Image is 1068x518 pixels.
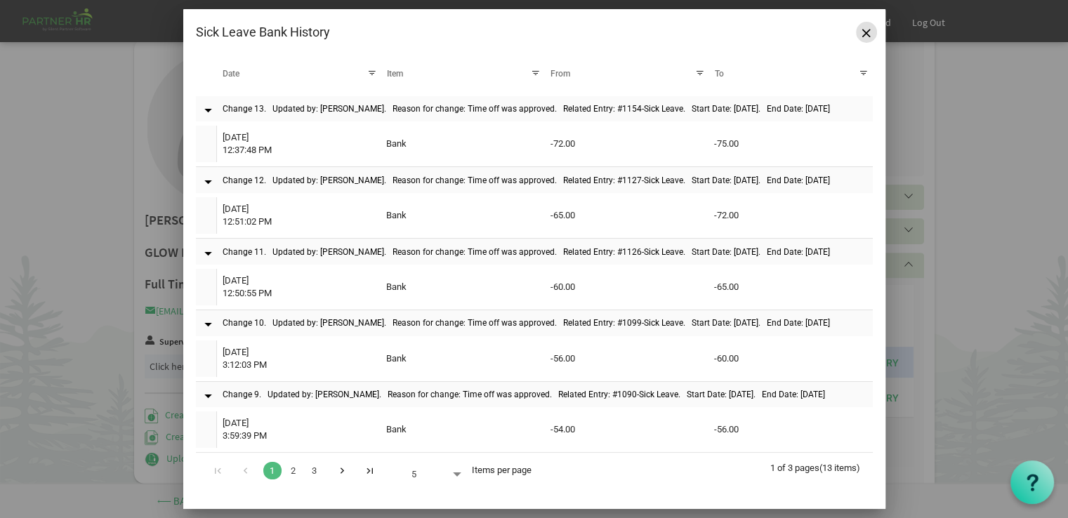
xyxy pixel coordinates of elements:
[708,126,873,162] td: -75.00 column header To
[217,126,381,162] td: 8/11/202512:37:48 PM is template cell column header Date
[472,465,532,475] span: Items per page
[217,269,381,305] td: 7/23/202512:50:55 PM is template cell column header Date
[381,340,545,377] td: Bank column header Item
[305,462,324,479] a: Goto Page 3
[217,411,381,448] td: 6/18/20253:59:39 PM is template cell column header Date
[387,69,403,79] span: Item
[708,411,873,448] td: -56.00 column header To
[360,460,379,479] div: Go to last page
[381,126,545,162] td: Bank column header Item
[217,197,381,234] td: 7/23/202512:51:02 PM is template cell column header Date
[381,411,545,448] td: Bank column header Item
[217,340,381,377] td: 6/23/20253:12:03 PM is template cell column header Date
[545,269,709,305] td: -60.00 column header From
[217,381,873,408] td: Change 9. &nbsp; Updated by: Hunaina Kamran. &nbsp; Reason for change: Time off was approved. &nb...
[715,69,724,79] span: To
[708,197,873,234] td: -72.00 column header To
[381,197,545,234] td: Bank column header Item
[551,69,570,79] span: From
[708,269,873,305] td: -65.00 column header To
[708,340,873,377] td: -60.00 column header To
[545,126,709,162] td: -72.00 column header From
[770,463,819,473] span: 1 of 3 pages
[217,238,873,265] td: Change 11. &nbsp; Updated by: Hunaina Kamran. &nbsp; Reason for change: Time off was approved. &n...
[284,462,303,479] a: Goto Page 2
[545,197,709,234] td: -65.00 column header From
[217,166,873,193] td: Change 12. &nbsp; Updated by: Hunaina Kamran. &nbsp; Reason for change: Time off was approved. &n...
[819,463,860,473] span: (13 items)
[381,269,545,305] td: Bank column header Item
[770,453,873,479] div: 1 of 3 pages (13 items)
[217,96,873,122] td: Change 13. &nbsp; Updated by: Hunaina Kamran. &nbsp; Reason for change: Time off was approved. &n...
[333,460,352,479] div: Go to next page
[223,69,239,79] span: Date
[217,310,873,336] td: Change 10. &nbsp; Updated by: Hunaina Kamran. &nbsp; Reason for change: Time off was approved. &n...
[545,340,709,377] td: -56.00 column header From
[209,460,228,479] div: Go to first page
[236,460,255,479] div: Go to previous page
[856,22,877,43] button: Close
[196,22,737,43] div: Sick Leave Bank History
[545,411,709,448] td: -54.00 column header From
[263,462,282,479] a: Goto Page 1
